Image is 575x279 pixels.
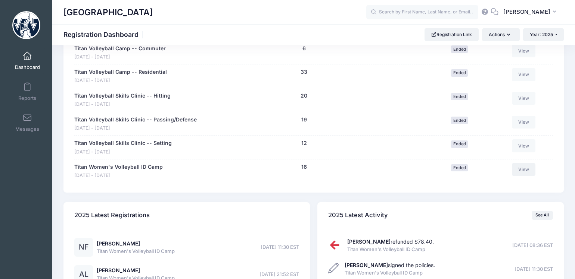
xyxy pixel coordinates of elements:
[347,238,434,245] a: [PERSON_NAME]refunded $78.40.
[512,242,553,249] span: [DATE] 08:36 EST
[259,271,299,278] span: [DATE] 21:52 EST
[12,11,40,39] img: Westminster College
[515,266,553,273] span: [DATE] 11:30 EST
[482,28,519,41] button: Actions
[345,269,435,277] span: Titan Women's Volleyball ID Camp
[425,28,479,41] a: Registration Link
[74,163,163,171] a: Titan Women's Volleyball ID Camp
[74,139,172,147] a: Titan Volleyball Skills Clinic -- Setting
[347,238,391,245] strong: [PERSON_NAME]
[345,262,435,268] a: [PERSON_NAME]signed the policies.
[74,92,171,100] a: Titan Volleyball Skills Clinic -- Hitting
[74,244,93,251] a: NF
[74,54,166,61] span: [DATE] - [DATE]
[74,238,93,257] div: NF
[503,8,550,16] span: [PERSON_NAME]
[74,272,93,278] a: AL
[301,92,307,100] button: 20
[74,116,197,124] a: Titan Volleyball Skills Clinic -- Passing/Defense
[97,267,140,273] a: [PERSON_NAME]
[512,45,536,57] a: View
[451,140,468,148] span: Ended
[15,64,40,70] span: Dashboard
[74,101,171,108] span: [DATE] - [DATE]
[345,262,388,268] strong: [PERSON_NAME]
[451,69,468,76] span: Ended
[532,211,553,220] a: See All
[512,163,536,176] a: View
[74,205,150,226] h4: 2025 Latest Registrations
[15,126,39,132] span: Messages
[301,116,307,124] button: 19
[301,139,307,147] button: 12
[10,48,45,74] a: Dashboard
[10,79,45,105] a: Reports
[97,240,140,247] a: [PERSON_NAME]
[63,31,145,38] h1: Registration Dashboard
[63,4,153,21] h1: [GEOGRAPHIC_DATA]
[74,45,166,53] a: Titan Volleyball Camp -- Commuter
[261,244,299,251] span: [DATE] 11:30 EST
[301,68,307,76] button: 33
[328,205,388,226] h4: 2025 Latest Activity
[74,68,167,76] a: Titan Volleyball Camp -- Residential
[451,45,468,53] span: Ended
[347,246,434,253] span: Titan Women's Volleyball ID Camp
[366,5,478,20] input: Search by First Name, Last Name, or Email...
[302,45,306,53] button: 6
[512,116,536,129] a: View
[523,28,564,41] button: Year: 2025
[74,77,167,84] span: [DATE] - [DATE]
[74,125,197,132] span: [DATE] - [DATE]
[530,32,553,37] span: Year: 2025
[97,248,175,255] span: Titan Women's Volleyball ID Camp
[498,4,564,21] button: [PERSON_NAME]
[512,68,536,81] a: View
[74,149,172,156] span: [DATE] - [DATE]
[451,164,468,171] span: Ended
[10,110,45,136] a: Messages
[451,117,468,124] span: Ended
[512,139,536,152] a: View
[512,92,536,105] a: View
[301,163,307,171] button: 16
[18,95,36,101] span: Reports
[451,93,468,100] span: Ended
[74,172,163,179] span: [DATE] - [DATE]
